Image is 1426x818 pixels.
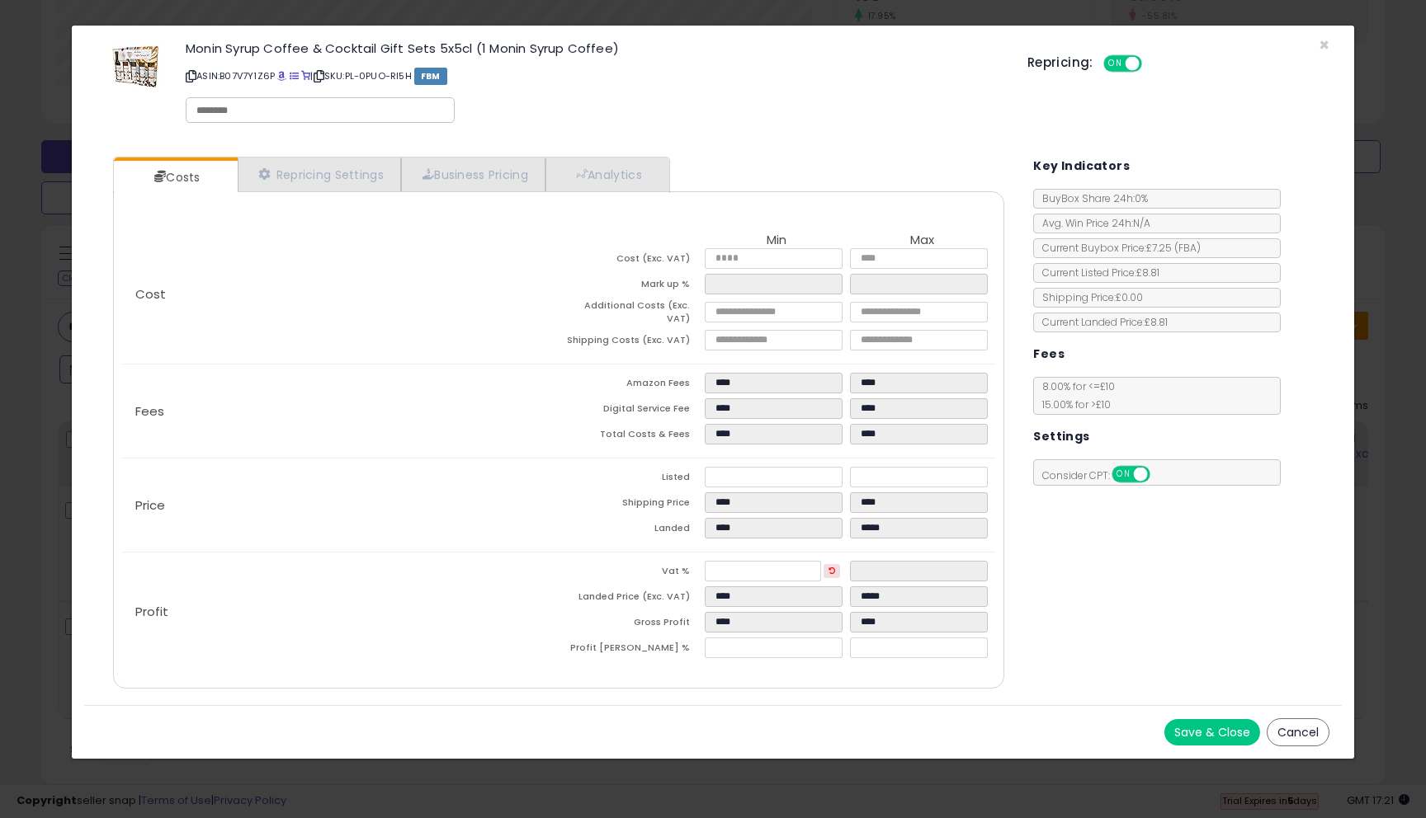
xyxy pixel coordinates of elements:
[1267,718,1329,746] button: Cancel
[1319,33,1329,57] span: ×
[186,42,1003,54] h3: Monin Syrup Coffee & Cocktail Gift Sets 5x5cl (1 Monin Syrup Coffee)
[1027,56,1093,69] h5: Repricing:
[1034,315,1168,329] span: Current Landed Price: £8.81
[1033,156,1130,176] h5: Key Indicators
[238,157,401,191] a: Repricing Settings
[1164,719,1260,745] button: Save & Close
[277,69,286,82] a: BuyBox page
[850,233,995,248] th: Max
[1148,468,1174,482] span: OFF
[1034,290,1143,304] span: Shipping Price: £0.00
[1034,191,1148,205] span: BuyBox Share 24h: 0%
[559,492,704,518] td: Shipping Price
[559,561,704,586] td: Vat %
[114,161,236,194] a: Costs
[1146,241,1201,255] span: £7.25
[122,499,559,512] p: Price
[1034,397,1111,411] span: 15.00 % for > £10
[559,274,704,299] td: Mark up %
[559,248,704,274] td: Cost (Exc. VAT)
[705,233,850,248] th: Min
[559,518,704,543] td: Landed
[1034,379,1115,411] span: 8.00 % for <= £10
[186,63,1003,89] p: ASIN: B07V7Y1Z6P | SKU: PL-0PUO-RI5H
[111,42,160,92] img: 51rs44U0fbL._SL60_.jpg
[122,288,559,301] p: Cost
[559,586,704,612] td: Landed Price (Exc. VAT)
[1033,426,1089,447] h5: Settings
[122,405,559,418] p: Fees
[414,68,447,85] span: FBM
[559,424,704,449] td: Total Costs & Fees
[559,373,704,398] td: Amazon Fees
[559,467,704,492] td: Listed
[1113,468,1134,482] span: ON
[1034,468,1172,482] span: Consider CPT:
[559,612,704,637] td: Gross Profit
[301,69,310,82] a: Your listing only
[1174,241,1201,255] span: ( FBA )
[1034,216,1150,230] span: Avg. Win Price 24h: N/A
[290,69,299,82] a: All offer listings
[559,398,704,424] td: Digital Service Fee
[559,299,704,330] td: Additional Costs (Exc. VAT)
[1139,57,1165,71] span: OFF
[1033,344,1065,364] h5: Fees
[559,637,704,663] td: Profit [PERSON_NAME] %
[545,157,668,191] a: Analytics
[559,330,704,355] td: Shipping Costs (Exc. VAT)
[1105,57,1126,71] span: ON
[1034,266,1159,280] span: Current Listed Price: £8.81
[122,605,559,618] p: Profit
[1034,241,1201,255] span: Current Buybox Price:
[401,157,545,191] a: Business Pricing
